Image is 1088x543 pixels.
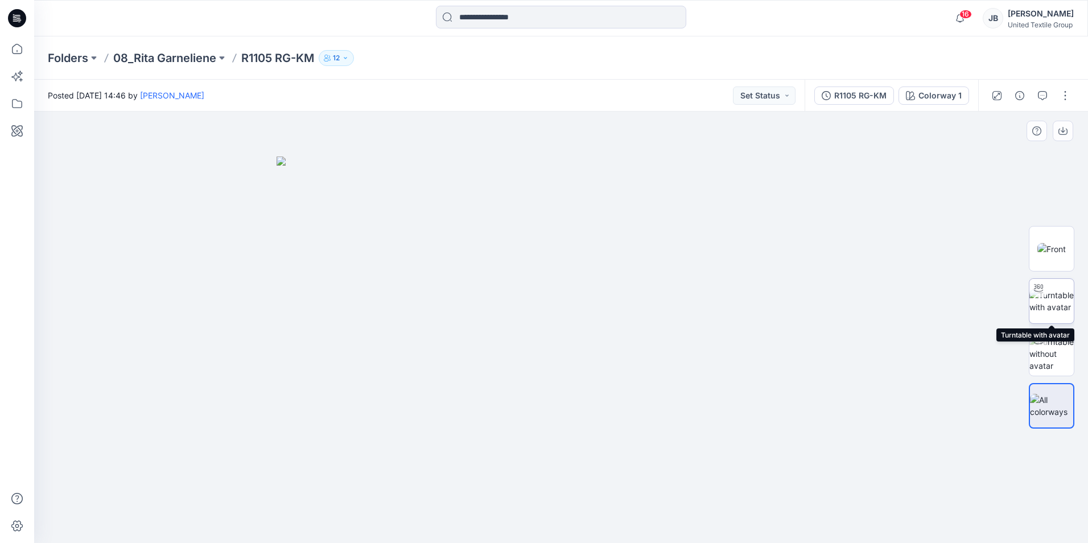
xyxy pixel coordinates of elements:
[1011,87,1029,105] button: Details
[1037,243,1066,255] img: Front
[113,50,216,66] a: 08_Rita Garneliene
[983,8,1003,28] div: JB
[1029,289,1074,313] img: Turntable with avatar
[333,52,340,64] p: 12
[241,50,314,66] p: R1105 RG-KM
[959,10,972,19] span: 16
[48,89,204,101] span: Posted [DATE] 14:46 by
[918,89,962,102] div: Colorway 1
[48,50,88,66] a: Folders
[1029,336,1074,372] img: Turntable without avatar
[834,89,887,102] div: R1105 RG-KM
[1030,394,1073,418] img: All colorways
[1008,20,1074,29] div: United Textile Group
[814,87,894,105] button: R1105 RG-KM
[277,157,846,543] img: eyJhbGciOiJIUzI1NiIsImtpZCI6IjAiLCJzbHQiOiJzZXMiLCJ0eXAiOiJKV1QifQ.eyJkYXRhIjp7InR5cGUiOiJzdG9yYW...
[319,50,354,66] button: 12
[899,87,969,105] button: Colorway 1
[1008,7,1074,20] div: [PERSON_NAME]
[140,90,204,100] a: [PERSON_NAME]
